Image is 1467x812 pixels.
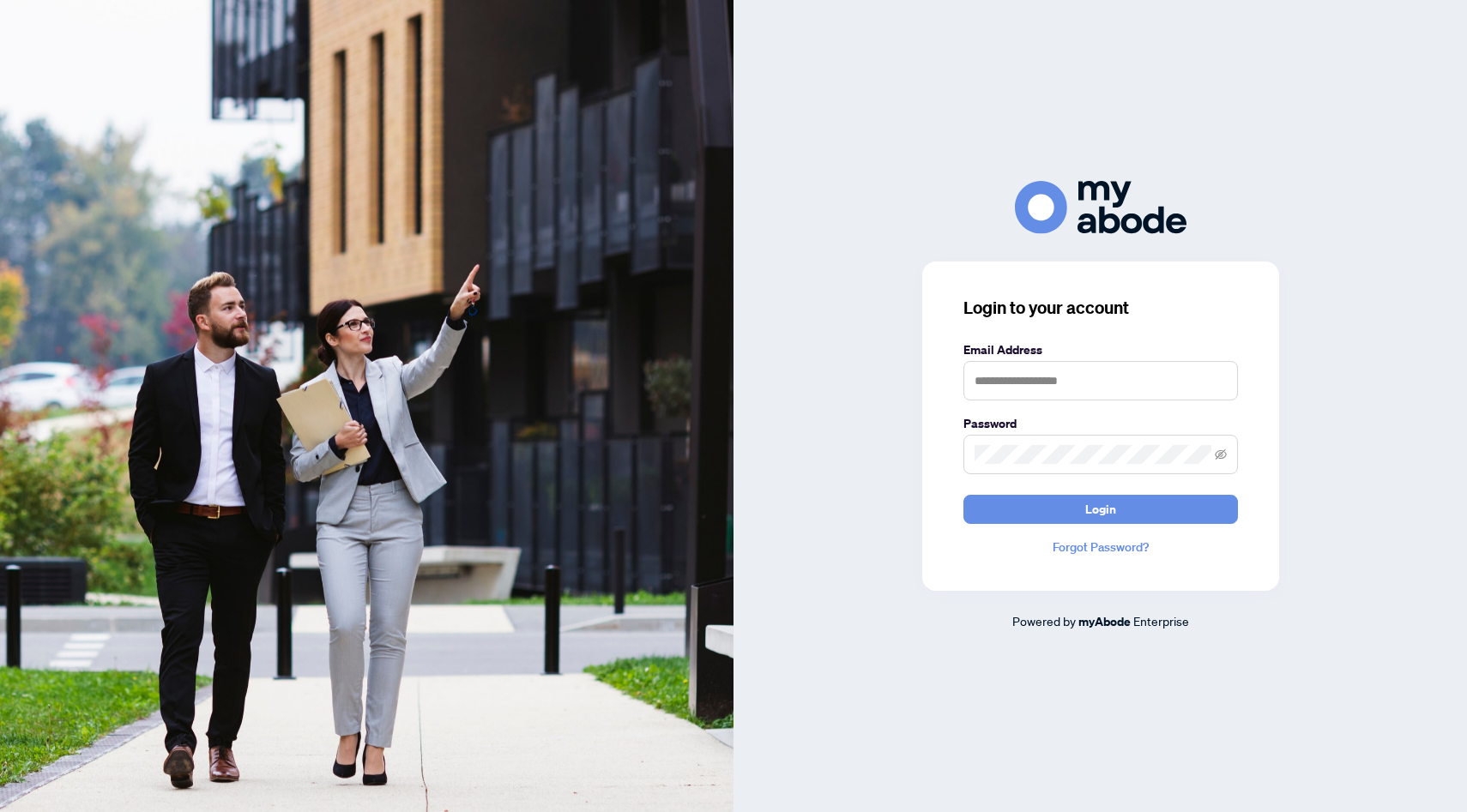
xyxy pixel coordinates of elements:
img: ma-logo [1015,181,1186,233]
span: Enterprise [1133,613,1189,629]
label: Password [963,414,1238,433]
button: Login [963,495,1238,524]
span: eye-invisible [1215,448,1227,460]
h3: Login to your account [963,296,1238,320]
span: Powered by [1012,613,1076,629]
span: Login [1085,496,1116,523]
a: Forgot Password? [963,538,1238,556]
a: myAbode [1078,612,1131,631]
label: Email Address [963,340,1238,359]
